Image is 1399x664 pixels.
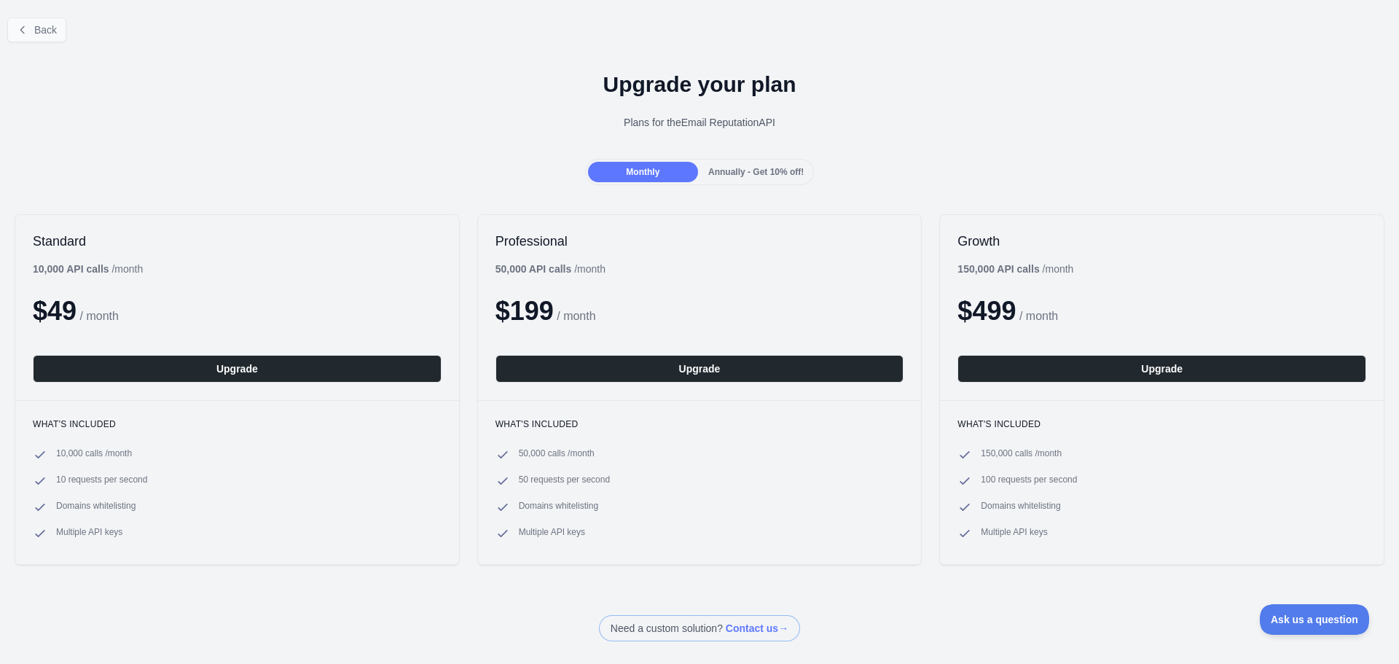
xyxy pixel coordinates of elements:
[1260,604,1370,635] iframe: Toggle Customer Support
[1019,310,1058,322] span: / month
[495,355,904,383] button: Upgrade
[495,296,554,326] span: $ 199
[557,310,595,322] span: / month
[957,355,1366,383] button: Upgrade
[957,296,1016,326] span: $ 499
